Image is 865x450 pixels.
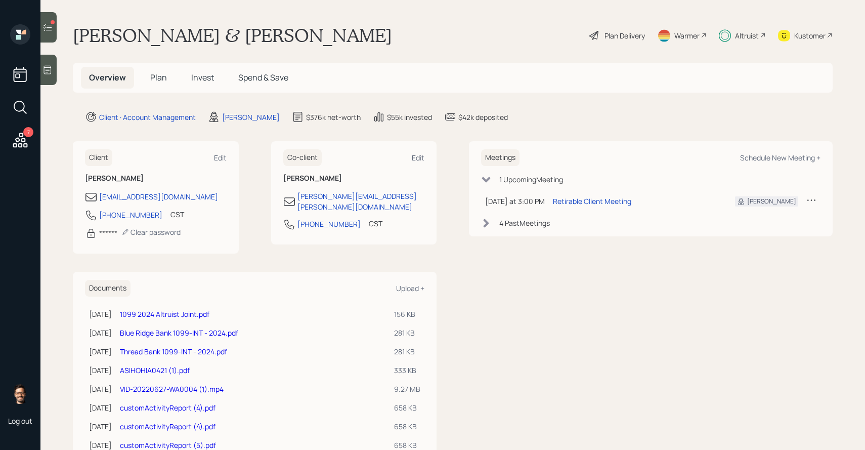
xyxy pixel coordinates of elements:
div: Client · Account Management [99,112,196,122]
h6: Client [85,149,112,166]
div: [PERSON_NAME] [222,112,280,122]
div: [PHONE_NUMBER] [297,219,361,229]
a: ASIHOHIA0421 (1).pdf [120,365,190,375]
img: sami-boghos-headshot.png [10,384,30,404]
div: Warmer [674,30,700,41]
a: Blue Ridge Bank 1099-INT - 2024.pdf [120,328,238,338]
div: 281 KB [394,346,420,357]
div: Edit [412,153,424,162]
div: [DATE] [89,309,112,319]
div: Upload + [396,283,424,293]
div: $42k deposited [458,112,508,122]
h6: Co-client [283,149,322,166]
div: Schedule New Meeting + [740,153,820,162]
a: VID-20220627-WA0004 (1).mp4 [120,384,224,394]
div: [DATE] [89,346,112,357]
h6: Documents [85,280,131,297]
div: Log out [8,416,32,426]
div: CST [170,209,184,220]
div: $376k net-worth [306,112,361,122]
span: Spend & Save [238,72,288,83]
div: 658 KB [394,421,420,432]
div: [DATE] [89,365,112,376]
div: Altruist [735,30,759,41]
div: 4 Past Meeting s [499,218,550,228]
div: Plan Delivery [604,30,645,41]
div: Clear password [121,227,181,237]
a: customActivityReport (5).pdf [120,440,216,450]
div: Edit [214,153,227,162]
div: 7 [23,127,33,137]
div: 281 KB [394,328,420,338]
span: Overview [89,72,126,83]
div: [PERSON_NAME] [747,197,796,206]
div: [DATE] at 3:00 PM [485,196,545,207]
h6: [PERSON_NAME] [85,174,227,183]
div: 9.27 MB [394,384,420,394]
a: customActivityReport (4).pdf [120,403,215,413]
a: 1099 2024 Altruist Joint.pdf [120,309,209,319]
div: [DATE] [89,384,112,394]
div: 1 Upcoming Meeting [499,174,563,185]
h1: [PERSON_NAME] & [PERSON_NAME] [73,24,392,47]
div: $55k invested [387,112,432,122]
h6: [PERSON_NAME] [283,174,425,183]
a: customActivityReport (4).pdf [120,422,215,431]
span: Invest [191,72,214,83]
div: 658 KB [394,402,420,413]
div: [DATE] [89,328,112,338]
div: CST [369,218,382,229]
div: [DATE] [89,421,112,432]
div: Retirable Client Meeting [553,196,631,207]
div: [PHONE_NUMBER] [99,210,162,220]
a: Thread Bank 1099-INT - 2024.pdf [120,347,227,356]
div: 333 KB [394,365,420,376]
div: [EMAIL_ADDRESS][DOMAIN_NAME] [99,191,218,202]
div: Kustomer [794,30,826,41]
span: Plan [150,72,167,83]
div: [DATE] [89,402,112,413]
div: [PERSON_NAME][EMAIL_ADDRESS][PERSON_NAME][DOMAIN_NAME] [297,191,425,212]
div: 156 KB [394,309,420,319]
h6: Meetings [481,149,520,166]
